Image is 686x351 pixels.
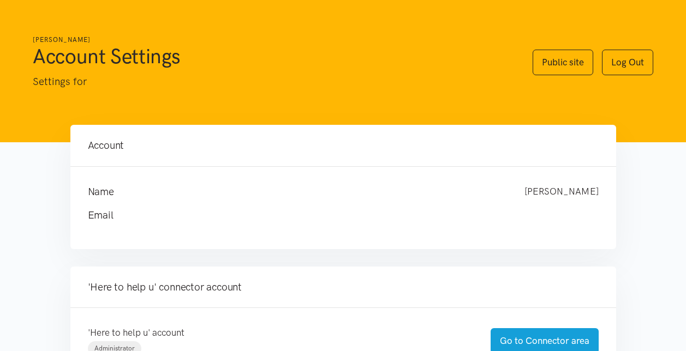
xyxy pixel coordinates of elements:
[88,280,599,295] h4: 'Here to help u' connector account
[88,325,469,340] p: 'Here to help u' account
[533,50,593,75] a: Public site
[602,50,653,75] a: Log Out
[33,74,511,90] p: Settings for
[33,35,511,45] h6: [PERSON_NAME]
[33,43,511,69] h1: Account Settings
[88,138,599,153] h4: Account
[514,184,610,199] div: [PERSON_NAME]
[88,208,577,223] h4: Email
[88,184,503,199] h4: Name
